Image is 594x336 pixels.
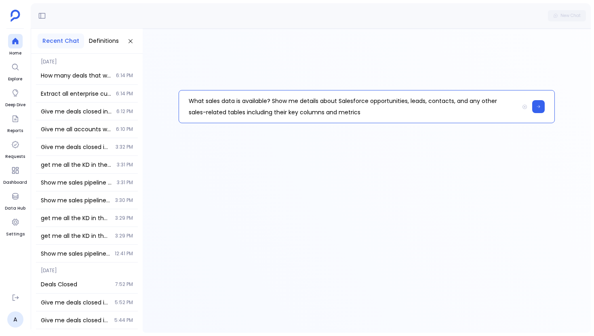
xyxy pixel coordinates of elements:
[115,215,133,221] span: 3:29 PM
[41,280,110,288] span: Deals Closed
[84,34,124,48] button: Definitions
[116,144,133,150] span: 3:32 PM
[115,197,133,204] span: 3:30 PM
[8,50,23,57] span: Home
[41,107,112,115] span: Give me deals closed in 2015
[41,143,111,151] span: Give me deals closed in 2015
[179,90,519,123] p: What sales data is available? Show me details about Salesforce opportunities, leads, contacts, an...
[7,111,23,134] a: Reports
[41,178,112,187] span: Show me sales pipeline analysis for last 2 years
[116,90,133,97] span: 6:14 PM
[41,161,112,169] span: get me all the KD in the system
[36,262,138,274] span: [DATE]
[41,90,111,98] span: Extract all enterprise customers from Salesforce accounts using Customers key definition and ente...
[41,214,110,222] span: get me all the KD in the system
[41,125,111,133] span: Give me all accounts with ARR less than 100k
[116,72,133,79] span: 6:14 PM
[115,299,133,306] span: 5:52 PM
[5,153,25,160] span: Requests
[5,205,25,212] span: Data Hub
[7,311,23,328] a: A
[3,179,27,186] span: Dashboard
[5,102,25,108] span: Deep Dive
[41,232,110,240] span: get me all the KD in the system
[115,281,133,288] span: 7:52 PM
[117,162,133,168] span: 3:31 PM
[5,189,25,212] a: Data Hub
[41,316,110,324] span: Give me deals closed in 2015
[114,317,133,323] span: 5:44 PM
[41,196,110,204] span: Show me sales pipeline analysis for last 2 years
[41,298,110,307] span: Give me deals closed in 2015
[36,54,138,65] span: [DATE]
[41,250,110,258] span: Show me sales pipeline analysis for last 2 years
[116,126,133,132] span: 6:10 PM
[5,137,25,160] a: Requests
[117,179,133,186] span: 3:31 PM
[115,250,133,257] span: 12:41 PM
[116,108,133,115] span: 6:12 PM
[8,76,23,82] span: Explore
[41,71,111,80] span: How many deals that were closed in the last 3 years have stopped used the service
[6,231,25,237] span: Settings
[5,86,25,108] a: Deep Dive
[115,233,133,239] span: 3:29 PM
[8,60,23,82] a: Explore
[6,215,25,237] a: Settings
[3,163,27,186] a: Dashboard
[38,34,84,48] button: Recent Chat
[8,34,23,57] a: Home
[7,128,23,134] span: Reports
[11,10,20,22] img: petavue logo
